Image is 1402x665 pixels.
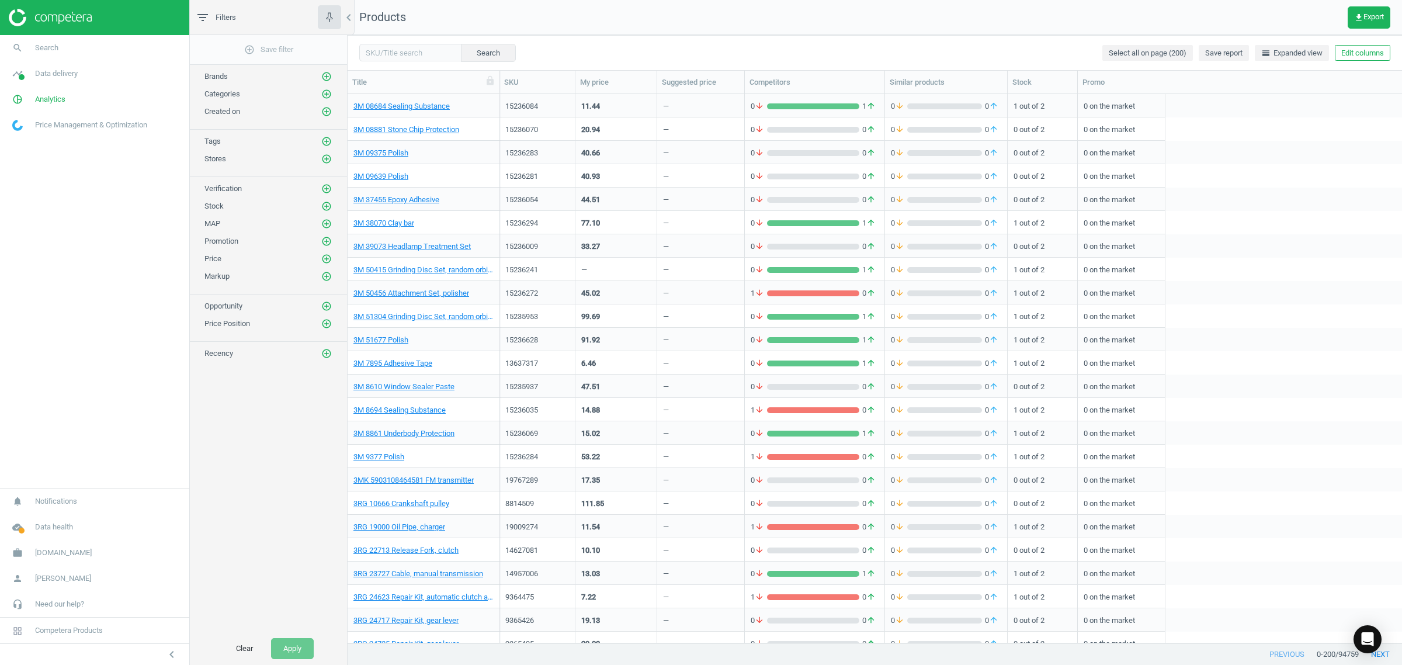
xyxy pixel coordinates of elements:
[663,265,669,279] div: —
[321,235,332,247] button: add_circle_outline
[505,171,569,182] div: 15236281
[755,265,764,275] i: arrow_downward
[321,71,332,82] button: add_circle_outline
[353,452,404,462] a: 3M 9377 Polish
[895,358,904,369] i: arrow_downward
[859,382,879,392] span: 0
[204,349,233,358] span: Recency
[751,218,767,228] span: 0
[581,382,600,392] div: 47.51
[751,288,767,299] span: 1
[204,107,240,116] span: Created on
[663,288,669,303] div: —
[1084,189,1159,209] div: 0 on the market
[859,358,879,369] span: 1
[321,88,332,100] button: add_circle_outline
[359,10,406,24] span: Products
[663,382,669,396] div: —
[989,101,998,112] i: arrow_upward
[352,77,494,88] div: Title
[190,38,347,61] button: add_circle_outlineSave filter
[859,124,879,135] span: 0
[859,405,879,415] span: 0
[895,241,904,252] i: arrow_downward
[982,218,1001,228] span: 0
[895,265,904,275] i: arrow_downward
[1348,6,1390,29] button: get_appExport
[321,154,332,164] i: add_circle_outline
[1109,48,1186,58] span: Select all on page (200)
[755,171,764,182] i: arrow_downward
[895,195,904,205] i: arrow_downward
[196,11,210,25] i: filter_list
[891,335,907,345] span: 0
[751,405,767,415] span: 1
[755,148,764,158] i: arrow_downward
[1084,352,1159,373] div: 0 on the market
[895,288,904,299] i: arrow_downward
[989,265,998,275] i: arrow_upward
[663,101,669,116] div: —
[35,599,84,609] span: Need our help?
[321,348,332,359] button: add_circle_outline
[751,148,767,158] span: 0
[505,382,569,392] div: 15235937
[505,311,569,322] div: 15235953
[244,44,293,55] span: Save filter
[204,89,240,98] span: Categories
[982,241,1001,252] span: 0
[891,148,907,158] span: 0
[755,405,764,415] i: arrow_downward
[321,318,332,329] i: add_circle_outline
[353,382,454,392] a: 3M 8610 Window Sealer Paste
[751,124,767,135] span: 0
[859,218,879,228] span: 1
[891,288,907,299] span: 0
[866,382,876,392] i: arrow_upward
[891,195,907,205] span: 0
[348,94,1402,643] div: grid
[581,335,600,345] div: 91.92
[12,120,23,131] img: wGWNvw8QSZomAAAAABJRU5ErkJggg==
[1084,119,1159,139] div: 0 on the market
[866,124,876,135] i: arrow_upward
[663,311,669,326] div: —
[353,101,450,112] a: 3M 08684 Sealing Substance
[353,241,471,252] a: 3M 39073 Headlamp Treatment Set
[321,153,332,165] button: add_circle_outline
[353,475,474,486] a: 3MK 5903108464581 FM transmitter
[866,405,876,415] i: arrow_upward
[1082,77,1161,88] div: Promo
[755,382,764,392] i: arrow_downward
[353,428,454,439] a: 3M 8861 Underbody Protection
[321,136,332,147] button: add_circle_outline
[982,101,1001,112] span: 0
[321,253,332,265] button: add_circle_outline
[321,236,332,247] i: add_circle_outline
[895,311,904,322] i: arrow_downward
[891,265,907,275] span: 0
[1014,399,1071,420] div: 1 out of 2
[321,254,332,264] i: add_circle_outline
[6,542,29,564] i: work
[982,382,1001,392] span: 0
[982,265,1001,275] span: 0
[755,311,764,322] i: arrow_downward
[6,593,29,615] i: headset_mic
[1014,119,1071,139] div: 0 out of 2
[1014,259,1071,279] div: 1 out of 2
[895,335,904,345] i: arrow_downward
[580,77,652,88] div: My price
[35,43,58,53] span: Search
[204,254,221,263] span: Price
[505,405,569,415] div: 15236035
[1014,235,1071,256] div: 0 out of 2
[35,94,65,105] span: Analytics
[157,647,186,662] button: chevron_left
[989,124,998,135] i: arrow_upward
[895,101,904,112] i: arrow_downward
[1205,48,1243,58] span: Save report
[505,265,569,275] div: 15236241
[321,271,332,282] i: add_circle_outline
